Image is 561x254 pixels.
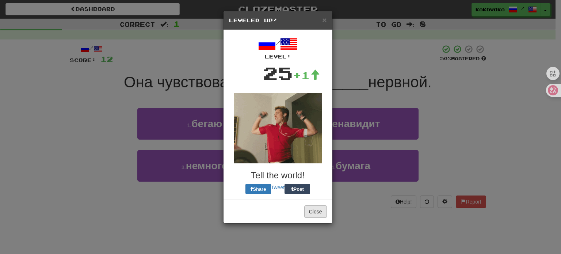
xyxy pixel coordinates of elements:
div: 25 [263,60,293,86]
h3: Tell the world! [229,171,327,180]
div: +1 [293,68,320,83]
img: brad-pitt-eabb8484b0e72233b60fc33baaf1d28f9aa3c16dec737e05e85ed672bd245bc1.gif [234,93,322,163]
button: Share [245,184,271,194]
button: Post [285,184,310,194]
h5: Leveled Up! [229,17,327,24]
button: Close [322,16,327,24]
div: Level: [229,53,327,60]
div: / [229,35,327,60]
button: Close [304,205,327,218]
span: × [322,16,327,24]
a: Tweet [271,185,285,190]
